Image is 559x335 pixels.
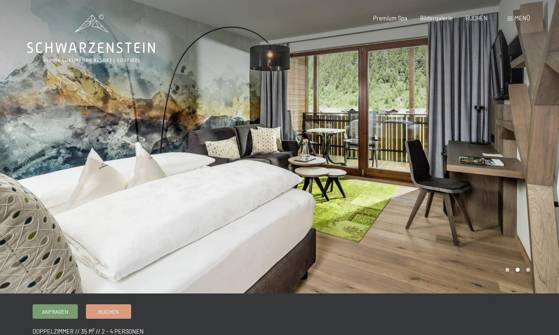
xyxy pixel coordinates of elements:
a: Premium Spa [373,14,407,22]
span: Buchen [98,308,119,316]
span: Anfragen [42,308,68,316]
a: BUCHEN [465,14,488,22]
a: Buchen [86,305,131,318]
a: Bildergalerie [420,14,453,22]
span: Menü [515,14,530,22]
a: Anfragen [33,305,77,318]
span: Doppelzimmer // 35 m² // 2 - 4 Personen [33,328,144,335]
